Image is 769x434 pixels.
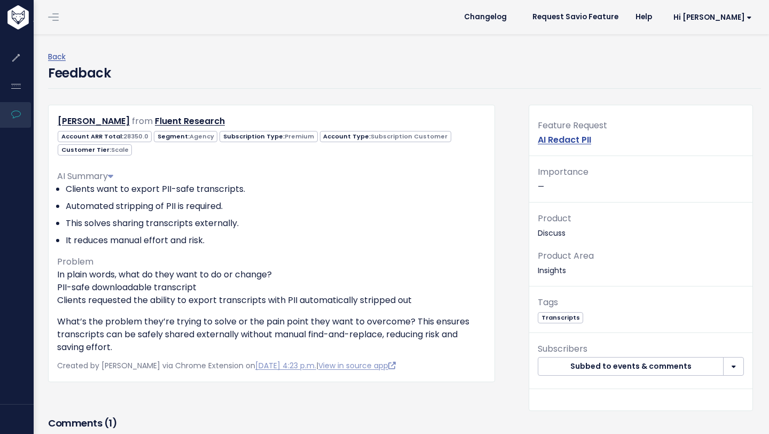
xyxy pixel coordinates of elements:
[108,416,112,430] span: 1
[538,166,588,178] span: Importance
[57,315,486,354] p: What’s the problem they’re trying to solve or the pain point they want to overcome? This ensures ...
[371,132,448,141] span: Subscription Customer
[66,200,486,213] li: Automated stripping of PII is required.
[155,115,225,127] a: Fluent Research
[57,360,396,371] span: Created by [PERSON_NAME] via Chrome Extension on |
[538,312,583,323] span: Transcripts
[538,312,583,322] a: Transcripts
[538,211,744,240] p: Discuss
[154,131,217,142] span: Segment:
[538,249,744,277] p: Insights
[58,115,130,127] a: [PERSON_NAME]
[48,51,66,62] a: Back
[58,131,152,142] span: Account ARR Total:
[285,132,314,141] span: Premium
[673,13,752,21] span: Hi [PERSON_NAME]
[524,9,627,25] a: Request Savio Feature
[57,268,486,307] p: In plain words, what do they want to do or change? PII-safe downloadable transcript Clients reque...
[318,360,396,371] a: View in source app
[5,5,88,29] img: logo-white.9d6f32f41409.svg
[123,132,148,141] span: 28350.0
[538,357,724,376] button: Subbed to events & comments
[219,131,317,142] span: Subscription Type:
[66,183,486,196] li: Clients want to export PII-safe transcripts.
[538,343,587,355] span: Subscribers
[48,64,111,83] h4: Feedback
[320,131,451,142] span: Account Type:
[627,9,661,25] a: Help
[464,13,507,21] span: Changelog
[66,217,486,230] li: This solves sharing transcripts externally.
[57,255,93,268] span: Problem
[255,360,316,371] a: [DATE] 4:23 p.m.
[57,170,113,182] span: AI Summary
[538,212,571,224] span: Product
[48,416,495,431] h3: Comments ( )
[132,115,153,127] span: from
[538,134,591,146] a: AI Redact PII
[538,296,558,308] span: Tags
[538,250,594,262] span: Product Area
[190,132,214,141] span: Agency
[66,234,486,247] li: It reduces manual effort and risk.
[538,165,744,193] p: —
[661,9,760,26] a: Hi [PERSON_NAME]
[111,145,129,154] span: Scale
[538,119,607,131] span: Feature Request
[58,144,132,156] span: Customer Tier:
